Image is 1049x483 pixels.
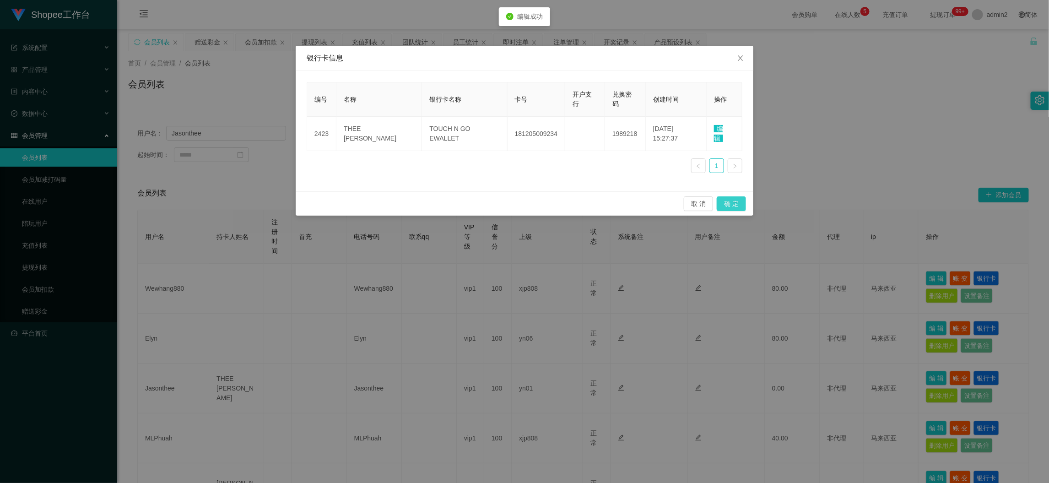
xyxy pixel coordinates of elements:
i: 图标: left [696,163,701,169]
span: 操作 [714,96,727,103]
span: 名称 [344,96,357,103]
i: 图标: close [737,54,744,62]
span: 银行卡名称 [429,96,461,103]
span: 181205009234 [515,130,557,137]
span: 创建时间 [653,96,679,103]
button: 取 消 [684,196,713,211]
li: 上一页 [691,158,706,173]
span: THEE [PERSON_NAME] [344,125,396,142]
span: 编辑成功 [517,13,543,20]
span: TOUCH N GO EWALLET [429,125,470,142]
i: 图标: right [732,163,738,169]
span: 卡号 [515,96,528,103]
div: 银行卡信息 [307,53,742,63]
li: 1 [709,158,724,173]
button: Close [728,46,753,71]
i: icon: check-circle [506,13,514,20]
span: 开户支行 [573,91,592,108]
span: 编辑 [714,125,723,142]
td: [DATE] 15:27:37 [646,117,707,151]
td: 2423 [307,117,336,151]
a: 1 [710,159,724,173]
button: 确 定 [717,196,746,211]
span: 兑换密码 [612,91,632,108]
li: 下一页 [728,158,742,173]
span: 1989218 [612,130,638,137]
span: 编号 [314,96,327,103]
